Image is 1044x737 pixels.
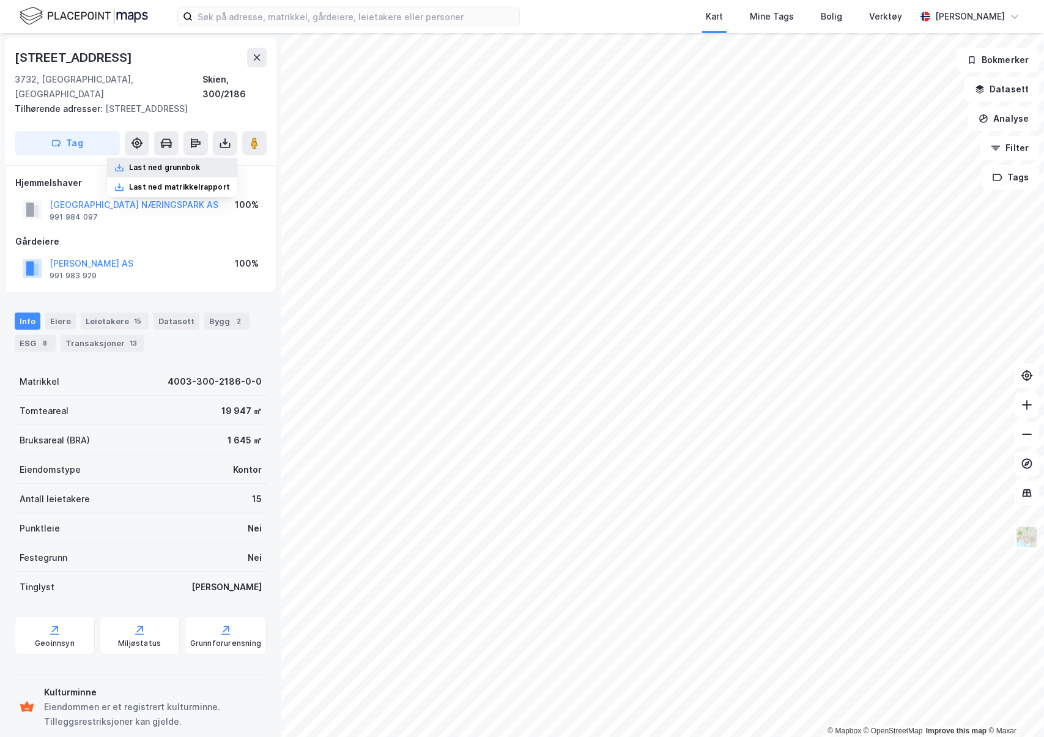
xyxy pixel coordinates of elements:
[15,335,56,352] div: ESG
[233,462,262,477] div: Kontor
[235,256,259,271] div: 100%
[39,337,51,349] div: 8
[1015,525,1038,549] img: Z
[129,182,230,192] div: Last ned matrikkelrapport
[129,163,200,172] div: Last ned grunnbok
[20,521,60,536] div: Punktleie
[235,198,259,212] div: 100%
[968,106,1039,131] button: Analyse
[20,550,67,565] div: Festegrunn
[154,313,199,330] div: Datasett
[50,212,98,222] div: 991 984 097
[45,313,76,330] div: Eiere
[191,580,262,594] div: [PERSON_NAME]
[15,176,266,190] div: Hjemmelshaver
[750,9,794,24] div: Mine Tags
[204,313,250,330] div: Bygg
[193,7,519,26] input: Søk på adresse, matrikkel, gårdeiere, leietakere eller personer
[869,9,902,24] div: Verktøy
[252,492,262,506] div: 15
[983,678,1044,737] iframe: Chat Widget
[20,404,68,418] div: Tomteareal
[20,462,81,477] div: Eiendomstype
[20,492,90,506] div: Antall leietakere
[821,9,842,24] div: Bolig
[980,136,1039,160] button: Filter
[20,580,54,594] div: Tinglyst
[957,48,1039,72] button: Bokmerker
[248,521,262,536] div: Nei
[926,727,987,735] a: Improve this map
[81,313,149,330] div: Leietakere
[964,77,1039,102] button: Datasett
[35,639,75,648] div: Geoinnsyn
[15,313,40,330] div: Info
[15,234,266,249] div: Gårdeiere
[50,271,97,281] div: 991 983 929
[15,131,120,155] button: Tag
[15,48,135,67] div: [STREET_ADDRESS]
[982,165,1039,190] button: Tags
[131,315,144,327] div: 15
[44,685,262,700] div: Kulturminne
[232,315,245,327] div: 2
[44,700,262,729] div: Eiendommen er et registrert kulturminne. Tilleggsrestriksjoner kan gjelde.
[190,639,261,648] div: Grunnforurensning
[248,550,262,565] div: Nei
[221,404,262,418] div: 19 947 ㎡
[118,639,161,648] div: Miljøstatus
[228,433,262,448] div: 1 645 ㎡
[127,337,139,349] div: 13
[15,102,257,116] div: [STREET_ADDRESS]
[20,374,59,389] div: Matrikkel
[15,103,105,114] span: Tilhørende adresser:
[20,6,148,27] img: logo.f888ab2527a4732fd821a326f86c7f29.svg
[20,433,90,448] div: Bruksareal (BRA)
[202,72,267,102] div: Skien, 300/2186
[168,374,262,389] div: 4003-300-2186-0-0
[61,335,144,352] div: Transaksjoner
[15,72,202,102] div: 3732, [GEOGRAPHIC_DATA], [GEOGRAPHIC_DATA]
[827,727,861,735] a: Mapbox
[935,9,1005,24] div: [PERSON_NAME]
[864,727,923,735] a: OpenStreetMap
[706,9,723,24] div: Kart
